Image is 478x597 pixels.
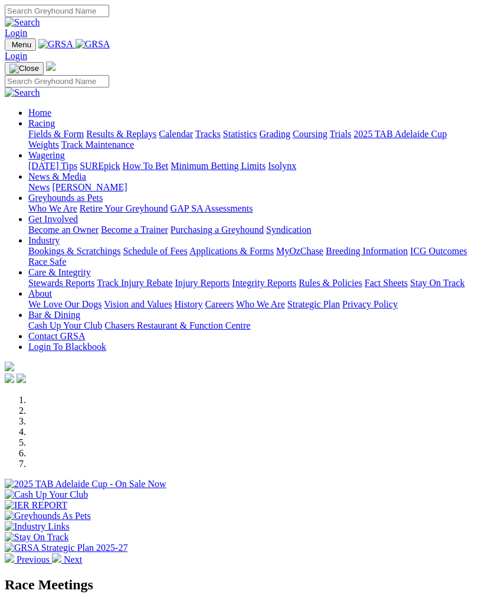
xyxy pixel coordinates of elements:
a: Breeding Information [326,246,408,256]
input: Search [5,5,109,17]
img: IER REPORT [5,500,67,511]
img: Cash Up Your Club [5,489,88,500]
a: Schedule of Fees [123,246,187,256]
a: Vision and Values [104,299,172,309]
a: Contact GRSA [28,331,85,341]
a: Become an Owner [28,225,99,235]
div: Racing [28,129,473,150]
img: GRSA [38,39,73,50]
a: Racing [28,118,55,128]
a: How To Bet [123,161,169,171]
a: Race Safe [28,257,66,267]
a: Applications & Forms [189,246,274,256]
a: Care & Integrity [28,267,91,277]
img: twitter.svg [17,374,26,383]
h2: Race Meetings [5,577,473,593]
a: We Love Our Dogs [28,299,102,309]
div: About [28,299,473,310]
a: Login [5,28,27,38]
img: logo-grsa-white.png [5,362,14,371]
button: Toggle navigation [5,38,36,51]
img: Industry Links [5,521,70,532]
a: Get Involved [28,214,78,224]
a: Injury Reports [175,278,230,288]
div: Bar & Dining [28,320,473,331]
a: Become a Trainer [101,225,168,235]
a: Results & Replays [86,129,156,139]
a: Tracks [195,129,221,139]
a: ICG Outcomes [410,246,467,256]
input: Search [5,75,109,87]
span: Menu [12,40,31,49]
a: Next [52,554,82,564]
a: Greyhounds as Pets [28,193,103,203]
button: Toggle navigation [5,62,44,75]
div: Wagering [28,161,473,171]
img: Search [5,17,40,28]
img: logo-grsa-white.png [46,61,55,71]
a: Careers [205,299,234,309]
a: Syndication [266,225,311,235]
div: News & Media [28,182,473,193]
img: Search [5,87,40,98]
a: Stay On Track [410,278,464,288]
a: Wagering [28,150,65,160]
a: SUREpick [80,161,120,171]
a: Previous [5,554,52,564]
a: Integrity Reports [232,278,296,288]
a: News [28,182,50,192]
img: chevron-left-pager-white.svg [5,553,14,563]
img: Stay On Track [5,532,68,543]
img: chevron-right-pager-white.svg [52,553,61,563]
div: Get Involved [28,225,473,235]
img: 2025 TAB Adelaide Cup - On Sale Now [5,479,166,489]
img: GRSA [76,39,110,50]
a: History [174,299,202,309]
a: Minimum Betting Limits [171,161,266,171]
a: Industry [28,235,60,245]
a: Trials [329,129,351,139]
a: Fields & Form [28,129,84,139]
span: Next [64,554,82,564]
img: GRSA Strategic Plan 2025-27 [5,543,127,553]
a: 2025 TAB Adelaide Cup [353,129,447,139]
img: facebook.svg [5,374,14,383]
a: Chasers Restaurant & Function Centre [104,320,250,330]
a: Login [5,51,27,61]
a: Bookings & Scratchings [28,246,120,256]
a: Isolynx [268,161,296,171]
a: News & Media [28,171,86,181]
a: Retire Your Greyhound [80,203,168,213]
a: Strategic Plan [287,299,340,309]
span: Previous [17,554,50,564]
a: Stewards Reports [28,278,94,288]
a: Privacy Policy [342,299,398,309]
div: Greyhounds as Pets [28,203,473,214]
a: About [28,288,52,298]
a: [PERSON_NAME] [52,182,127,192]
a: Grading [260,129,290,139]
a: MyOzChase [276,246,323,256]
a: Track Maintenance [61,139,134,150]
a: Bar & Dining [28,310,80,320]
a: GAP SA Assessments [171,203,253,213]
a: Fact Sheets [365,278,408,288]
a: Track Injury Rebate [97,278,172,288]
a: Rules & Policies [299,278,362,288]
a: Who We Are [236,299,285,309]
a: Coursing [293,129,328,139]
a: Purchasing a Greyhound [171,225,264,235]
a: Who We Are [28,203,77,213]
a: Home [28,108,51,118]
img: Greyhounds As Pets [5,511,91,521]
a: Statistics [223,129,257,139]
a: Cash Up Your Club [28,320,102,330]
img: Close [9,64,39,73]
a: Calendar [159,129,193,139]
a: Login To Blackbook [28,342,106,352]
div: Care & Integrity [28,278,473,288]
a: [DATE] Tips [28,161,77,171]
div: Industry [28,246,473,267]
a: Weights [28,139,59,150]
